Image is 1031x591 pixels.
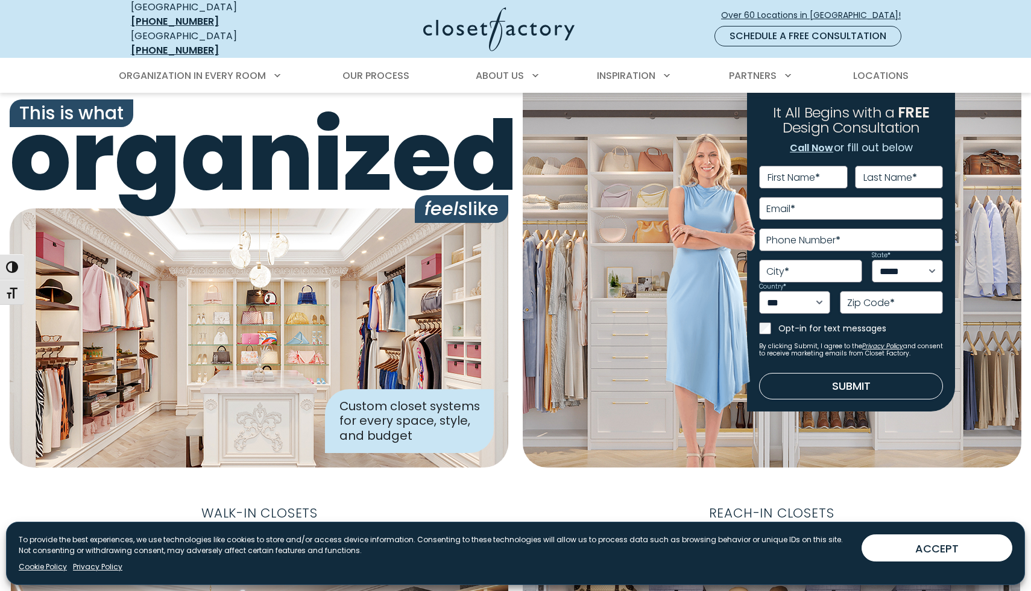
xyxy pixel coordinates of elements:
[766,267,789,277] label: City
[721,9,910,22] span: Over 60 Locations in [GEOGRAPHIC_DATA]!
[778,322,943,334] label: Opt-in for text messages
[10,208,508,467] img: Closet Factory designed closet
[714,26,901,46] a: Schedule a Free Consultation
[119,69,266,83] span: Organization in Every Room
[131,43,219,57] a: [PHONE_NUMBER]
[759,373,943,399] button: Submit
[131,29,306,58] div: [GEOGRAPHIC_DATA]
[853,69,909,83] span: Locations
[415,195,508,223] span: like
[73,561,122,572] a: Privacy Policy
[19,534,852,556] p: To provide the best experiences, we use technologies like cookies to store and/or access device i...
[789,140,834,156] a: Call Now
[110,59,921,93] nav: Primary Menu
[872,252,891,258] label: State
[131,14,219,28] a: [PHONE_NUMBER]
[847,298,895,308] label: Zip Code
[759,284,786,290] label: Country
[424,196,468,222] i: feels
[192,501,327,525] span: Walk-In Closets
[766,236,840,245] label: Phone Number
[759,343,943,357] small: By clicking Submit, I agree to the and consent to receive marketing emails from Closet Factory.
[729,69,777,83] span: Partners
[863,173,917,183] label: Last Name
[423,7,575,51] img: Closet Factory Logo
[768,173,820,183] label: First Name
[862,342,903,351] a: Privacy Policy
[789,140,913,156] p: or fill out below
[476,69,524,83] span: About Us
[10,108,508,205] span: organized
[773,102,894,122] span: It All Begins with a
[898,102,929,122] span: FREE
[342,69,409,83] span: Our Process
[766,204,795,214] label: Email
[325,389,494,453] div: Custom closet systems for every space, style, and budget
[720,5,911,26] a: Over 60 Locations in [GEOGRAPHIC_DATA]!
[783,118,920,138] span: Design Consultation
[699,501,844,525] span: Reach-In Closets
[862,534,1012,561] button: ACCEPT
[597,69,655,83] span: Inspiration
[19,561,67,572] a: Cookie Policy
